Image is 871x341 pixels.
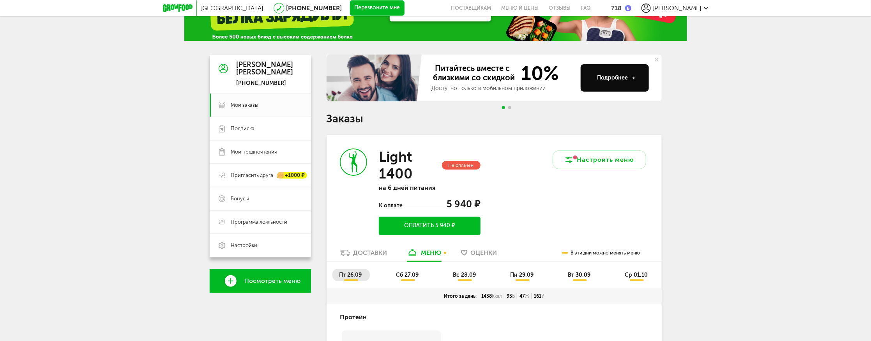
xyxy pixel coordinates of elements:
div: 718 [611,4,622,12]
h4: Протеин [340,310,367,325]
span: Посмотреть меню [245,277,301,284]
a: Мои предпочтения [210,140,311,164]
a: Бонусы [210,187,311,210]
span: Go to slide 2 [508,106,511,109]
div: Не оплачен [442,161,481,170]
button: Перезвоните мне [350,0,405,16]
span: вт 30.09 [568,272,591,278]
span: Бонусы [231,195,249,202]
a: Пригласить друга +1000 ₽ [210,164,311,187]
span: К оплате [379,202,403,209]
span: Подписка [231,125,255,132]
div: меню [421,249,442,256]
div: 1438 [479,293,504,299]
span: Мои предпочтения [231,148,277,155]
a: меню [403,249,445,261]
span: сб 27.09 [396,272,419,278]
div: Подробнее [597,74,635,82]
a: Доставки [336,249,391,261]
div: [PERSON_NAME] [PERSON_NAME] [237,61,293,77]
span: Оценки [471,249,497,256]
div: Итого за день: [442,293,479,299]
span: [GEOGRAPHIC_DATA] [201,4,264,12]
div: 161 [532,293,546,299]
span: Питайтесь вместе с близкими со скидкой [432,64,517,83]
div: 47 [517,293,532,299]
a: Оценки [457,249,501,261]
span: У [541,293,544,299]
div: 93 [504,293,517,299]
button: Подробнее [581,64,649,92]
h3: Light 1400 [379,148,440,182]
div: Доставки [353,249,387,256]
a: Программа лояльности [210,210,311,234]
h1: Заказы [327,114,662,124]
a: Настройки [210,234,311,257]
a: Мои заказы [210,94,311,117]
span: 10% [517,64,559,83]
span: Программа лояльности [231,219,288,226]
a: Подписка [210,117,311,140]
span: Б [512,293,515,299]
span: Настройки [231,242,258,249]
a: [PHONE_NUMBER] [286,4,342,12]
span: Ж [525,293,529,299]
span: ср 01.10 [625,272,648,278]
span: [PERSON_NAME] [653,4,702,12]
button: Оплатить 5 940 ₽ [379,217,480,235]
span: Мои заказы [231,102,259,109]
div: [PHONE_NUMBER] [237,80,293,87]
span: Ккал [492,293,502,299]
div: В эти дни можно менять меню [562,245,640,261]
button: Настроить меню [553,150,646,169]
span: пн 29.09 [511,272,534,278]
a: Посмотреть меню [210,269,311,293]
p: на 6 дней питания [379,184,480,191]
img: bonus_b.cdccf46.png [625,5,631,11]
span: вс 28.09 [453,272,476,278]
div: Доступно только в мобильном приложении [432,85,574,92]
span: пт 26.09 [339,272,362,278]
img: family-banner.579af9d.jpg [327,55,424,101]
span: 5 940 ₽ [447,198,481,210]
span: Go to slide 1 [502,106,505,109]
div: +1000 ₽ [277,172,307,179]
span: Пригласить друга [231,172,274,179]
